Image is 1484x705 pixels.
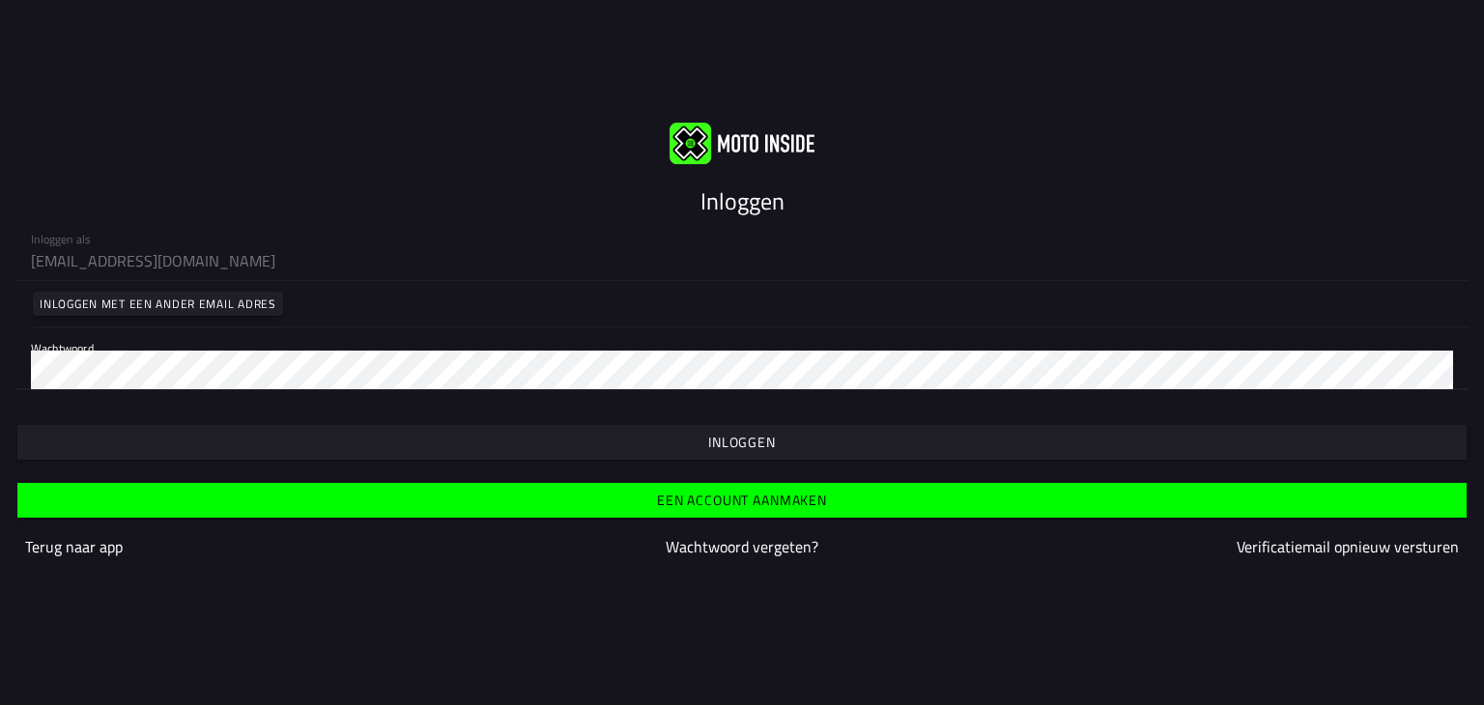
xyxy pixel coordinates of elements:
[1237,535,1459,558] a: Verificatiemail opnieuw versturen
[33,292,283,316] ion-button: Inloggen met een ander email adres
[17,483,1467,518] ion-button: Een account aanmaken
[700,183,785,218] ion-text: Inloggen
[25,535,123,558] a: Terug naar app
[666,535,818,558] a: Wachtwoord vergeten?
[708,436,776,449] ion-text: Inloggen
